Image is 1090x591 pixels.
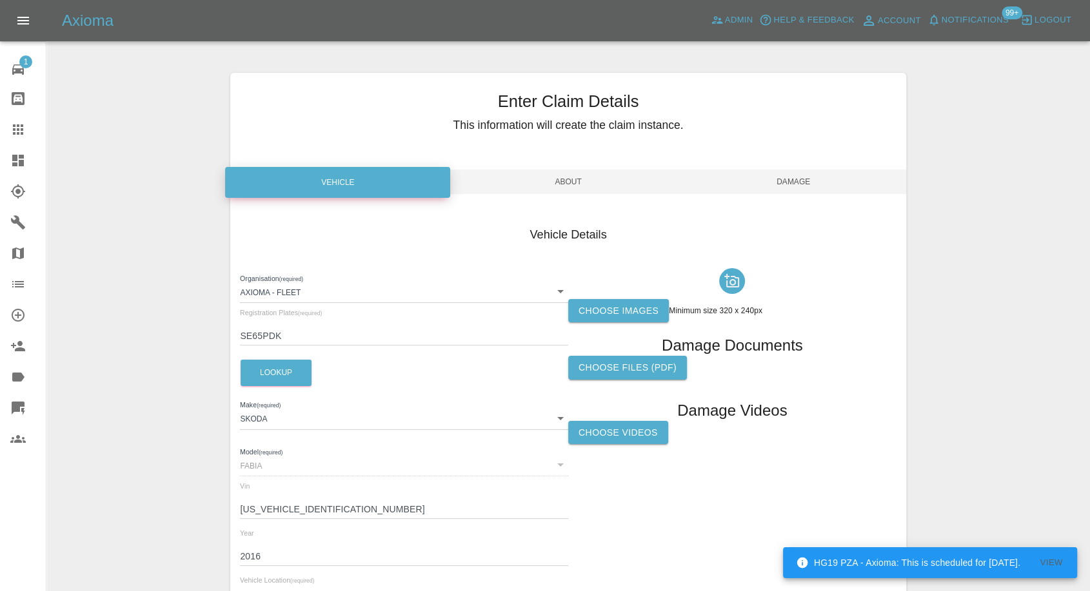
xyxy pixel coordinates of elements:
h5: This information will create the claim instance. [230,117,906,133]
h1: Damage Documents [662,335,803,356]
span: Year [240,529,254,537]
span: Logout [1035,13,1071,28]
small: (required) [290,578,314,584]
label: Choose files (pdf) [568,356,687,380]
small: (required) [279,276,303,282]
span: About [455,170,680,194]
div: SKODA [240,406,568,429]
button: Open drawer [8,5,39,36]
label: Make [240,400,281,411]
h3: Enter Claim Details [230,89,906,113]
button: Lookup [241,360,312,386]
span: Registration Plates [240,309,322,316]
h5: Axioma [62,10,114,31]
small: (required) [298,311,322,316]
a: Admin [708,10,757,30]
div: HG19 PZA - Axioma: This is scheduled for [DATE]. [796,551,1020,574]
label: Choose Videos [568,421,668,445]
a: Account [858,10,924,31]
label: Model [240,447,282,457]
span: Damage [681,170,906,194]
div: Vehicle [225,167,450,198]
label: Choose images [568,299,669,323]
button: Help & Feedback [756,10,857,30]
small: (required) [257,403,281,409]
h1: Damage Videos [677,400,787,421]
span: Vin [240,482,250,490]
button: Notifications [924,10,1012,30]
span: 99+ [1002,6,1022,19]
button: Logout [1017,10,1075,30]
div: FABIA [240,453,568,476]
span: Help & Feedback [773,13,854,28]
small: (required) [259,449,282,455]
div: Axioma - Fleet [240,280,568,303]
h4: Vehicle Details [240,226,896,244]
label: Organisation [240,273,303,284]
span: Account [878,14,921,28]
span: Admin [725,13,753,28]
button: View [1031,553,1072,573]
span: 1 [19,55,32,68]
span: Vehicle Location [240,576,314,584]
span: Minimum size 320 x 240px [669,306,762,315]
span: Notifications [942,13,1009,28]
